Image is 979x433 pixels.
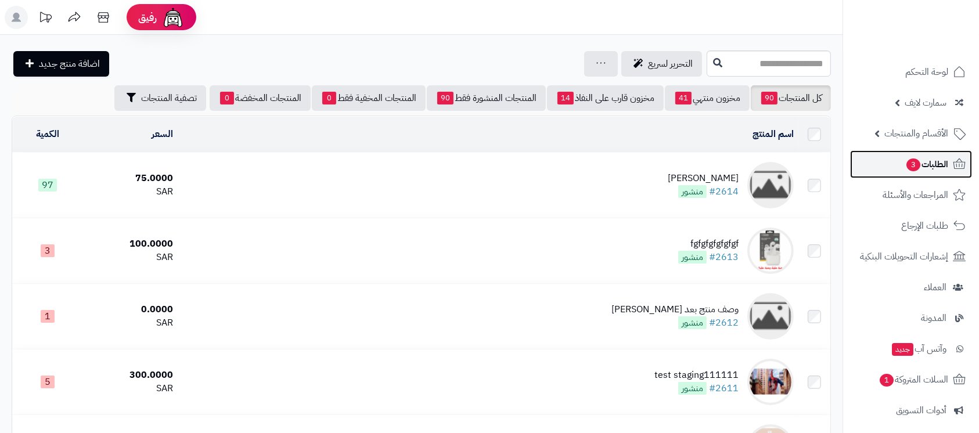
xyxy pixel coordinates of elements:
[678,185,707,198] span: منشور
[38,179,57,192] span: 97
[905,64,948,80] span: لوحة التحكم
[88,237,173,251] div: 100.0000
[761,92,778,104] span: 90
[654,369,739,382] div: test staging111111
[850,150,972,178] a: الطلبات3
[161,6,185,29] img: ai-face.png
[883,187,948,203] span: المراجعات والأسئلة
[747,359,794,405] img: test staging111111
[437,92,453,104] span: 90
[850,58,972,86] a: لوحة التحكم
[41,376,55,388] span: 5
[709,316,739,330] a: #2612
[900,9,968,33] img: logo-2.png
[879,371,948,388] span: السلات المتروكة
[39,57,100,71] span: اضافة منتج جديد
[905,156,948,172] span: الطلبات
[709,381,739,395] a: #2611
[905,95,946,111] span: سمارت لايف
[850,273,972,301] a: العملاء
[138,10,157,24] span: رفيق
[850,366,972,394] a: السلات المتروكة1
[678,316,707,329] span: منشور
[210,85,311,111] a: المنتجات المخفضة0
[709,185,739,199] a: #2614
[751,85,831,111] a: كل المنتجات90
[850,335,972,363] a: وآتس آبجديد
[906,158,920,171] span: 3
[850,181,972,209] a: المراجعات والأسئلة
[665,85,750,111] a: مخزون منتهي41
[850,396,972,424] a: أدوات التسويق
[88,303,173,316] div: 0.0000
[747,228,794,274] img: fgfgfgfgfgfgf
[668,172,739,185] div: [PERSON_NAME]
[88,172,173,185] div: 75.0000
[880,374,894,387] span: 1
[891,341,946,357] span: وآتس آب
[88,185,173,199] div: SAR
[557,92,574,104] span: 14
[901,218,948,234] span: طلبات الإرجاع
[611,303,739,316] div: وصف منتج بعد [PERSON_NAME]
[747,162,794,208] img: كوفي ديو
[850,212,972,240] a: طلبات الإرجاع
[896,402,946,418] span: أدوات التسويق
[36,127,59,141] a: الكمية
[924,279,946,295] span: العملاء
[709,250,739,264] a: #2613
[678,251,707,264] span: منشور
[547,85,664,111] a: مخزون قارب على النفاذ14
[921,310,946,326] span: المدونة
[322,92,336,104] span: 0
[88,382,173,395] div: SAR
[41,310,55,323] span: 1
[312,85,426,111] a: المنتجات المخفية فقط0
[220,92,234,104] span: 0
[621,51,702,77] a: التحرير لسريع
[892,343,913,356] span: جديد
[753,127,794,141] a: اسم المنتج
[114,85,206,111] button: تصفية المنتجات
[860,248,948,265] span: إشعارات التحويلات البنكية
[678,237,739,251] div: fgfgfgfgfgfgf
[675,92,692,104] span: 41
[648,57,693,71] span: التحرير لسريع
[31,6,60,32] a: تحديثات المنصة
[41,244,55,257] span: 3
[13,51,109,77] a: اضافة منتج جديد
[88,369,173,382] div: 300.0000
[427,85,546,111] a: المنتجات المنشورة فقط90
[141,91,197,105] span: تصفية المنتجات
[884,125,948,142] span: الأقسام والمنتجات
[88,316,173,330] div: SAR
[747,293,794,340] img: وصف منتج بعد اااااالرفع
[678,382,707,395] span: منشور
[88,251,173,264] div: SAR
[152,127,173,141] a: السعر
[850,304,972,332] a: المدونة
[850,243,972,270] a: إشعارات التحويلات البنكية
